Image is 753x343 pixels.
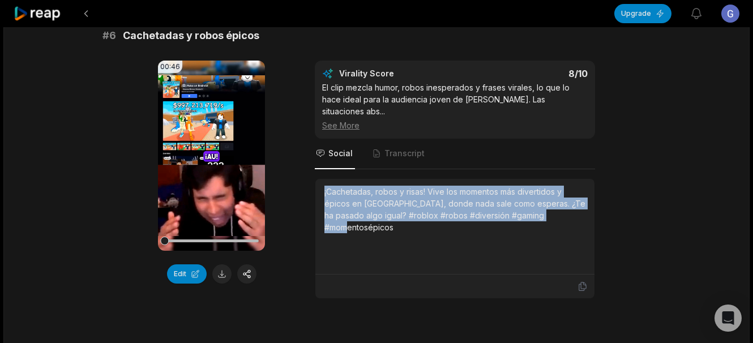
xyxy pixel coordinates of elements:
nav: Tabs [315,139,595,169]
div: See More [322,119,588,131]
div: ¡Cachetadas, robos y risas! Vive los momentos más divertidos y épicos en [GEOGRAPHIC_DATA], donde... [324,186,585,233]
button: Upgrade [614,4,671,23]
button: Edit [167,264,207,284]
span: Cachetadas y robos épicos [123,28,259,44]
div: 8 /10 [467,68,588,79]
span: # 6 [102,28,116,44]
video: Your browser does not support mp4 format. [158,61,265,251]
div: Virality Score [339,68,461,79]
div: Open Intercom Messenger [715,305,742,332]
span: Social [328,148,353,159]
div: El clip mezcla humor, robos inesperados y frases virales, lo que lo hace ideal para la audiencia ... [322,82,588,131]
span: Transcript [384,148,425,159]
